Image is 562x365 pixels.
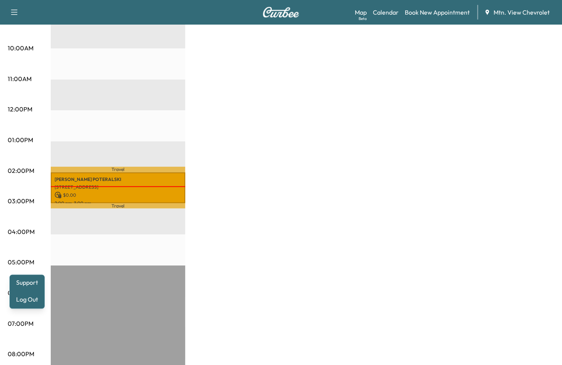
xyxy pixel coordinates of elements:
p: 05:00PM [8,257,34,267]
a: Support [13,278,42,287]
a: MapBeta [355,8,367,17]
p: 12:00PM [8,105,32,114]
span: Mtn. View Chevrolet [494,8,550,17]
button: Log Out [13,293,42,305]
img: Curbee Logo [263,7,299,18]
p: 07:00PM [8,319,33,328]
a: Book New Appointment [405,8,470,17]
p: 01:00PM [8,135,33,144]
p: 11:00AM [8,74,32,83]
a: Calendar [373,8,399,17]
p: 10:00AM [8,43,33,53]
p: [STREET_ADDRESS] [55,184,181,190]
p: Travel [51,203,185,208]
p: 02:00PM [8,166,34,175]
p: 2:00 pm - 3:00 pm [55,200,181,206]
p: $ 0.00 [55,192,181,199]
div: Beta [359,16,367,22]
p: 03:00PM [8,196,34,206]
p: 04:00PM [8,227,35,236]
p: Travel [51,167,185,173]
p: [PERSON_NAME] POTERALSKI [55,176,181,182]
p: 08:00PM [8,349,34,358]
